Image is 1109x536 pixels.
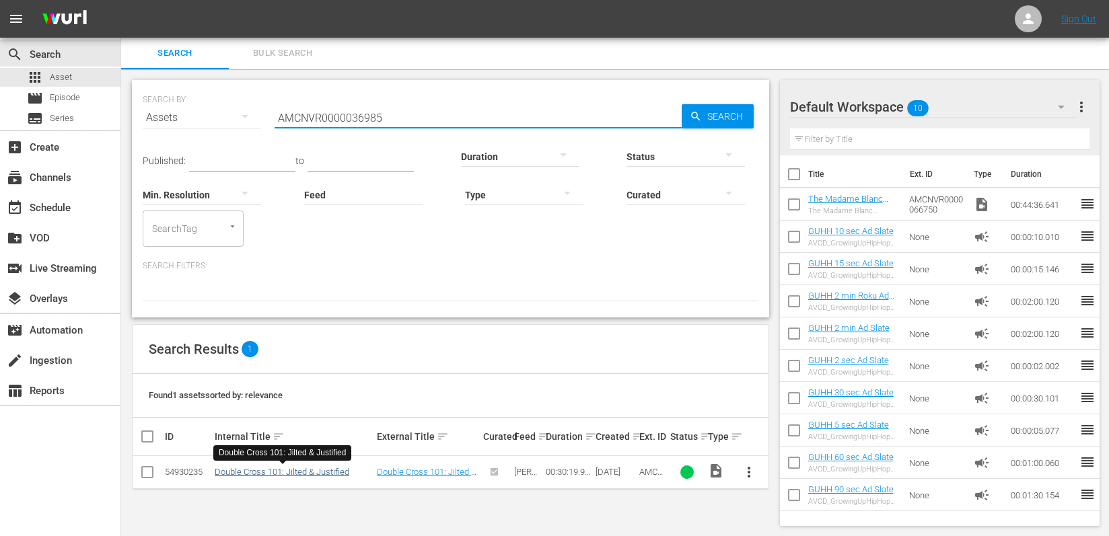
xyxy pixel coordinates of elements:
[143,260,758,272] p: Search Filters:
[1005,479,1079,511] td: 00:01:30.154
[790,88,1078,126] div: Default Workspace
[808,291,894,311] a: GUHH 2 min Roku Ad Slate
[974,358,990,374] span: Ad
[1079,260,1096,276] span: reorder
[904,382,968,414] td: None
[27,110,43,126] span: Series
[7,352,23,369] span: Ingestion
[904,188,968,221] td: AMCNVR0000066750
[1003,155,1083,193] th: Duration
[974,293,990,309] span: Ad
[708,428,729,445] div: Type
[7,322,23,338] span: Automation
[904,253,968,285] td: None
[1005,414,1079,447] td: 00:00:05.077
[1073,99,1089,115] span: more_vert
[808,465,899,473] div: AVOD_GrowingUpHipHopWeTV_WillBeRightBack _60sec_RB24_S01398805003
[904,447,968,479] td: None
[514,428,541,445] div: Feed
[808,368,899,377] div: AVOD_GrowingUpHipHopWeTV_WillBeRightBack _2sec_RB24_S01398805008
[546,428,592,445] div: Duration
[1079,228,1096,244] span: reorder
[32,3,97,35] img: ans4CAIJ8jUAAAAAAAAAAAAAAAAAAAAAAAAgQb4GAAAAAAAAAAAAAAAAAAAAAAAAJMjXAAAAAAAAAAAAAAAAAAAAAAAAgAT5G...
[1005,350,1079,382] td: 00:00:02.002
[808,206,899,215] div: The Madame Blanc Mysteries 103: Episode 3
[295,155,304,166] span: to
[808,484,894,494] a: GUHH 90 sec Ad Slate
[585,430,597,443] span: sort
[808,400,899,409] div: AVOD_GrowingUpHipHopWeTV_WillBeRightBack _30sec_RB24_S01398805004
[483,431,510,442] div: Curated
[237,46,328,61] span: Bulk Search
[808,355,889,365] a: GUHH 2 sec Ad Slate
[974,196,990,213] span: Video
[904,221,968,253] td: None
[904,285,968,317] td: None
[143,99,261,137] div: Assets
[1079,486,1096,502] span: reorder
[149,390,283,400] span: Found 1 assets sorted by: relevance
[7,139,23,155] span: Create
[242,341,258,357] span: 1
[7,46,23,63] span: Search
[1005,447,1079,479] td: 00:01:00.060
[149,341,239,357] span: Search Results
[974,422,990,438] span: Ad
[1079,389,1096,406] span: reorder
[129,46,221,61] span: Search
[808,194,896,224] a: The Madame Blanc Mysteries 103: Episode 3
[808,226,894,236] a: GUHH 10 sec Ad Slate
[974,390,990,406] span: Ad
[974,455,990,471] span: Ad
[165,467,211,477] div: 54930235
[708,463,724,479] span: Video
[1061,13,1096,24] a: Sign Out
[632,430,644,443] span: sort
[1005,382,1079,414] td: 00:00:30.101
[546,467,592,477] div: 00:30:19.988
[273,430,285,443] span: sort
[1079,454,1096,470] span: reorder
[1079,357,1096,373] span: reorder
[1005,221,1079,253] td: 00:00:10.010
[538,430,550,443] span: sort
[1073,91,1089,123] button: more_vert
[165,431,211,442] div: ID
[7,383,23,399] span: Reports
[808,323,890,333] a: GUHH 2 min Ad Slate
[143,155,186,166] span: Published:
[808,258,894,268] a: GUHH 15 sec Ad Slate
[1005,253,1079,285] td: 00:00:15.146
[904,317,968,350] td: None
[219,447,346,459] div: Double Cross 101: Jilted & Justified
[974,229,990,245] span: Ad
[808,303,899,312] div: AVOD_GrowingUpHipHopWeTV_WillBeRightBack _2MinCountdown_RB24_S01398804001-Roku
[974,487,990,503] span: Ad
[7,169,23,186] span: Channels
[1079,325,1096,341] span: reorder
[7,230,23,246] span: VOD
[215,428,373,445] div: Internal Title
[1005,285,1079,317] td: 00:02:00.120
[904,350,968,382] td: None
[50,71,72,84] span: Asset
[639,431,666,442] div: Ext. ID
[7,291,23,307] span: Overlays
[8,11,24,27] span: menu
[1005,317,1079,350] td: 00:02:00.120
[514,467,537,507] span: [PERSON_NAME] Feed
[7,200,23,216] span: Schedule
[700,430,712,443] span: sort
[377,467,476,487] a: Double Cross 101: Jilted & Justified
[808,420,889,430] a: GUHH 5 sec Ad Slate
[733,456,765,488] button: more_vert
[682,104,754,128] button: Search
[596,467,635,477] div: [DATE]
[639,467,664,507] span: AMCNVR0000036985
[808,271,899,280] div: AVOD_GrowingUpHipHopWeTV_WillBeRightBack _15sec_RB24_S01398805005
[596,428,635,445] div: Created
[808,239,899,247] div: AVOD_GrowingUpHipHopWeTV_WillBeRightBack _10sec_RB24_S01398805006
[377,428,479,445] div: External Title
[902,155,966,193] th: Ext. ID
[808,452,894,462] a: GUHH 60 sec Ad Slate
